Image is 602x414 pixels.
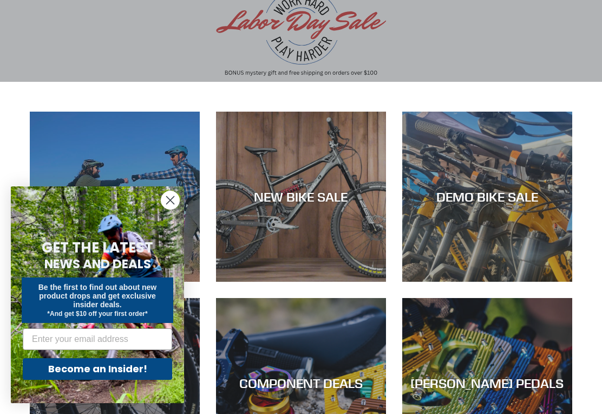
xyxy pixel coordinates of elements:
[402,189,572,205] div: DEMO BIKE SALE
[47,310,147,318] span: *And get $10 off your first order*
[30,112,200,282] a: REAL DEALS!!
[402,376,572,391] div: [PERSON_NAME] PEDALS
[23,328,172,350] input: Enter your email address
[161,191,180,210] button: Close dialog
[23,358,172,380] button: Become an Insider!
[38,283,157,309] span: Be the first to find out about new product drops and get exclusive insider deals.
[216,112,386,282] a: NEW BIKE SALE
[216,376,386,391] div: COMPONENT DEALS
[44,255,151,273] span: NEWS AND DEALS
[216,189,386,205] div: NEW BIKE SALE
[402,112,572,282] a: DEMO BIKE SALE
[42,238,153,257] span: GET THE LATEST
